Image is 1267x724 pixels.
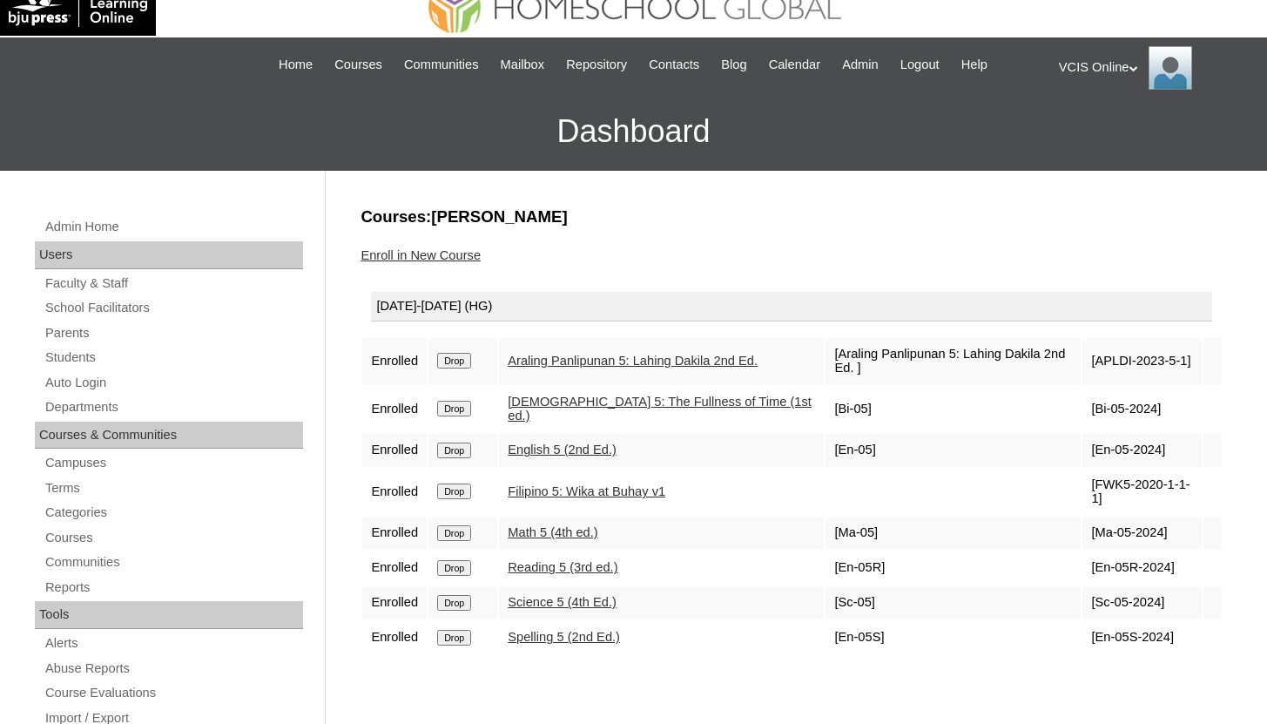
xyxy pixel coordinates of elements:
a: Logout [892,55,948,75]
input: Drop [437,401,471,416]
a: Courses [326,55,391,75]
h3: Dashboard [9,92,1258,171]
a: Categories [44,502,303,524]
a: Contacts [640,55,708,75]
span: Admin [842,55,879,75]
div: Users [35,241,303,269]
input: Drop [437,560,471,576]
td: [En-05S] [826,621,1081,654]
td: [FWK5-2020-1-1-1] [1082,469,1202,515]
a: Admin Home [44,216,303,238]
a: Repository [557,55,636,75]
td: [Sc-05] [826,586,1081,619]
td: Enrolled [362,517,427,550]
div: Tools [35,601,303,629]
a: Science 5 (4th Ed.) [508,595,617,609]
a: Terms [44,477,303,499]
td: [En-05R] [826,551,1081,585]
td: [En-05R-2024] [1082,551,1202,585]
div: [DATE]-[DATE] (HG) [371,292,1212,321]
a: Abuse Reports [44,658,303,680]
td: [En-05] [826,434,1081,467]
a: Help [953,55,996,75]
td: Enrolled [362,469,427,515]
td: Enrolled [362,621,427,654]
td: [Sc-05-2024] [1082,586,1202,619]
td: [Araling Panlipunan 5: Lahing Dakila 2nd Ed. ] [826,338,1081,384]
a: Calendar [760,55,829,75]
a: Course Evaluations [44,682,303,704]
a: Communities [44,551,303,573]
input: Drop [437,525,471,541]
td: Enrolled [362,338,427,384]
a: Departments [44,396,303,418]
a: Campuses [44,452,303,474]
a: Faculty & Staff [44,273,303,294]
h3: Courses:[PERSON_NAME] [361,206,1223,228]
span: Courses [334,55,382,75]
span: Blog [721,55,746,75]
a: School Facilitators [44,297,303,319]
span: Communities [404,55,479,75]
td: [En-05S-2024] [1082,621,1202,654]
a: Alerts [44,633,303,654]
span: Home [279,55,313,75]
input: Drop [437,353,471,369]
a: Students [44,347,303,369]
a: Parents [44,322,303,344]
a: Auto Login [44,372,303,394]
a: Mailbox [492,55,554,75]
a: Home [270,55,321,75]
input: Drop [437,630,471,646]
a: Spelling 5 (2nd Ed.) [508,630,620,644]
a: Araling Panlipunan 5: Lahing Dakila 2nd Ed. [508,354,758,368]
input: Drop [437,595,471,611]
td: [Bi-05-2024] [1082,386,1202,432]
div: VCIS Online [1059,46,1250,90]
span: Repository [566,55,627,75]
td: Enrolled [362,586,427,619]
a: Filipino 5: Wika at Buhay v1 [508,484,665,498]
td: Enrolled [362,551,427,585]
a: Communities [395,55,488,75]
a: English 5 (2nd Ed.) [508,443,617,457]
input: Drop [437,484,471,499]
td: [Ma-05-2024] [1082,517,1202,550]
span: Calendar [769,55,820,75]
span: Mailbox [501,55,545,75]
a: Admin [833,55,887,75]
span: Help [961,55,987,75]
td: [Ma-05] [826,517,1081,550]
a: Enroll in New Course [361,248,481,262]
td: [En-05-2024] [1082,434,1202,467]
a: [DEMOGRAPHIC_DATA] 5: The Fullness of Time (1st ed.) [508,395,812,423]
a: Courses [44,527,303,549]
td: [APLDI-2023-5-1] [1082,338,1202,384]
td: Enrolled [362,386,427,432]
a: Math 5 (4th ed.) [508,525,597,539]
div: Courses & Communities [35,422,303,450]
td: [Bi-05] [826,386,1081,432]
span: Contacts [649,55,699,75]
td: Enrolled [362,434,427,467]
a: Reading 5 (3rd ed.) [508,560,617,574]
a: Reports [44,577,303,599]
img: VCIS Online Admin [1149,46,1192,90]
a: Blog [712,55,755,75]
input: Drop [437,443,471,458]
span: Logout [900,55,940,75]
